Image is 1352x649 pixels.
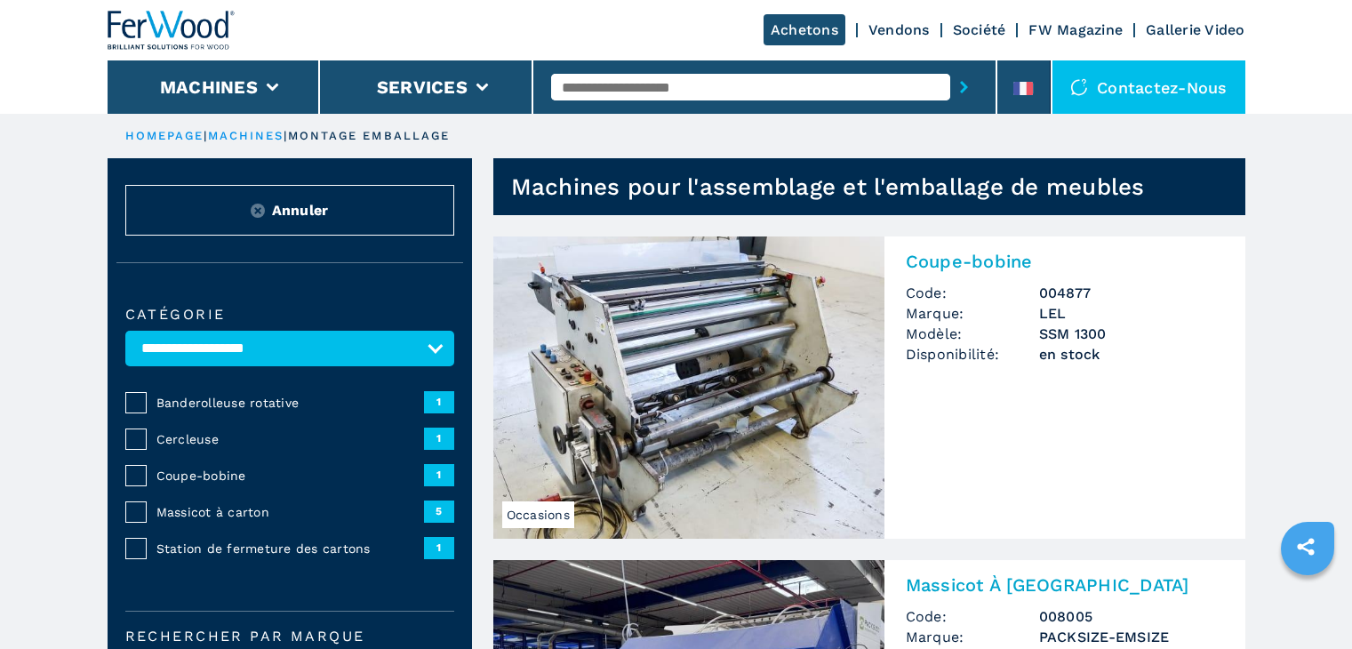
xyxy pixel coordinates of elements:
span: 5 [424,501,454,522]
span: Code: [906,283,1039,303]
h3: LEL [1039,303,1224,324]
span: Occasions [502,501,574,528]
a: HOMEPAGE [125,129,204,142]
a: Vendons [868,21,930,38]
label: catégorie [125,308,454,322]
span: | [284,129,287,142]
h3: PACKSIZE-EMSIZE [1039,627,1224,647]
button: ResetAnnuler [125,185,454,236]
label: Rechercher par marque [125,629,454,644]
span: Station de fermeture des cartons [156,540,424,557]
h3: 008005 [1039,606,1224,627]
iframe: Chat [1276,569,1339,636]
span: 1 [424,464,454,485]
span: 1 [424,391,454,413]
span: Marque: [906,627,1039,647]
span: Annuler [272,200,329,220]
a: Société [953,21,1006,38]
h1: Machines pour l'assemblage et l'emballage de meubles [511,172,1145,201]
p: montage emballage [288,128,451,144]
span: Banderolleuse rotative [156,394,424,412]
h2: Massicot À [GEOGRAPHIC_DATA] [906,574,1224,596]
a: Achetons [764,14,845,45]
span: en stock [1039,344,1224,365]
img: Ferwood [108,11,236,50]
a: sharethis [1284,525,1328,569]
span: Marque: [906,303,1039,324]
a: Gallerie Video [1146,21,1245,38]
h2: Coupe-bobine [906,251,1224,272]
span: | [204,129,207,142]
span: Cercleuse [156,430,424,448]
span: Disponibilité: [906,344,1039,365]
a: FW Magazine [1028,21,1123,38]
span: 1 [424,428,454,449]
span: Coupe-bobine [156,467,424,485]
span: 1 [424,537,454,558]
img: Coupe-bobine LEL SSM 1300 [493,236,884,539]
button: submit-button [950,67,978,108]
button: Services [377,76,468,98]
img: Reset [251,204,265,218]
button: Machines [160,76,258,98]
img: Contactez-nous [1070,78,1088,96]
span: Massicot à carton [156,503,424,521]
span: Code: [906,606,1039,627]
div: Contactez-nous [1052,60,1245,114]
a: machines [208,129,284,142]
h3: SSM 1300 [1039,324,1224,344]
a: Coupe-bobine LEL SSM 1300OccasionsCoupe-bobineCode:004877Marque:LELModèle:SSM 1300Disponibilité:e... [493,236,1245,539]
h3: 004877 [1039,283,1224,303]
span: Modèle: [906,324,1039,344]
